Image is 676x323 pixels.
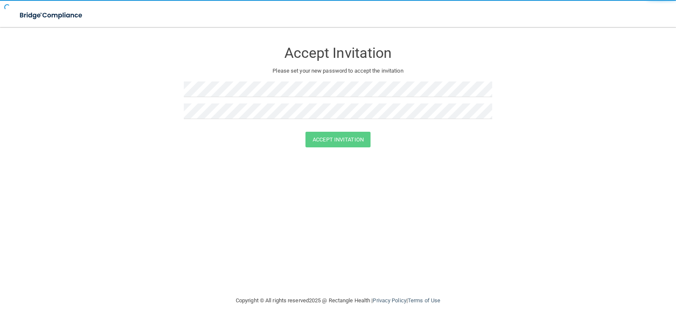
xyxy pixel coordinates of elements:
[408,297,440,304] a: Terms of Use
[184,45,492,61] h3: Accept Invitation
[373,297,406,304] a: Privacy Policy
[305,132,371,147] button: Accept Invitation
[13,7,90,24] img: bridge_compliance_login_screen.278c3ca4.svg
[190,66,486,76] p: Please set your new password to accept the invitation
[184,287,492,314] div: Copyright © All rights reserved 2025 @ Rectangle Health | |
